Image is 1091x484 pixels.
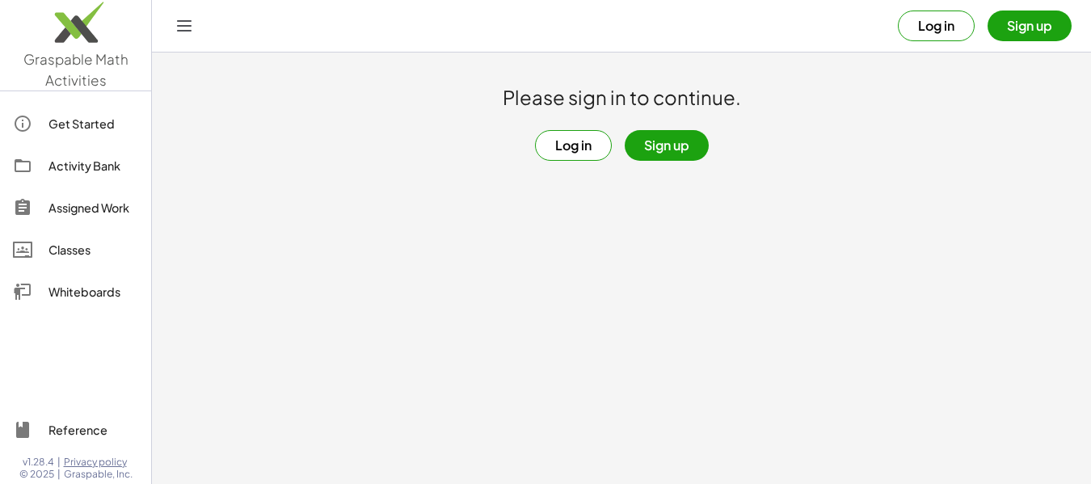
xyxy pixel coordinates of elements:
[503,85,741,111] h1: Please sign in to continue.
[48,282,138,301] div: Whiteboards
[48,114,138,133] div: Get Started
[625,130,709,161] button: Sign up
[48,240,138,259] div: Classes
[57,468,61,481] span: |
[6,188,145,227] a: Assigned Work
[898,11,975,41] button: Log in
[48,156,138,175] div: Activity Bank
[23,456,54,469] span: v1.28.4
[6,146,145,185] a: Activity Bank
[6,272,145,311] a: Whiteboards
[64,456,133,469] a: Privacy policy
[23,50,128,89] span: Graspable Math Activities
[535,130,612,161] button: Log in
[57,456,61,469] span: |
[6,410,145,449] a: Reference
[6,230,145,269] a: Classes
[64,468,133,481] span: Graspable, Inc.
[48,198,138,217] div: Assigned Work
[48,420,138,440] div: Reference
[171,13,197,39] button: Toggle navigation
[6,104,145,143] a: Get Started
[19,468,54,481] span: © 2025
[988,11,1072,41] button: Sign up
